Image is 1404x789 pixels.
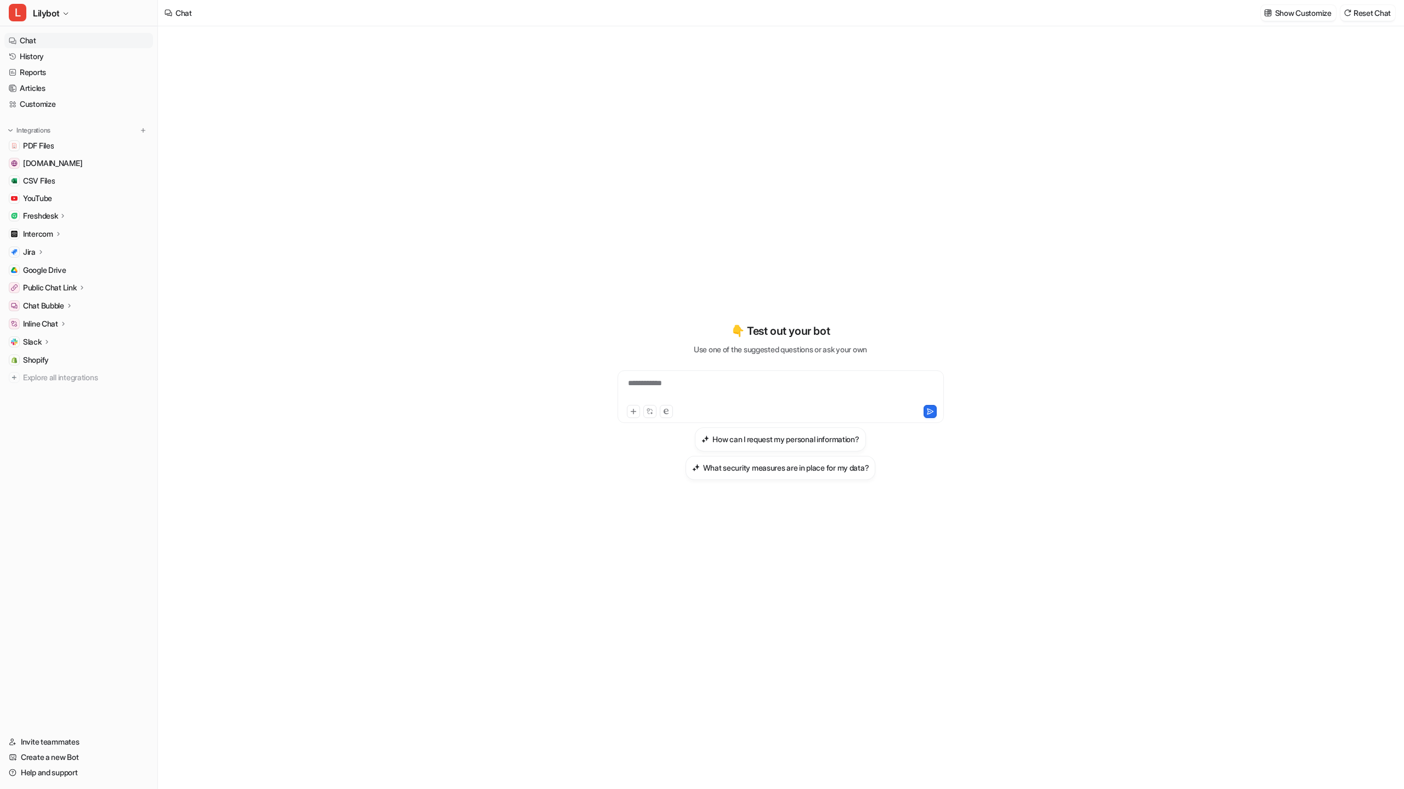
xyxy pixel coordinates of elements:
img: Freshdesk [11,213,18,219]
p: Public Chat Link [23,282,77,293]
img: YouTube [11,195,18,202]
p: 👇 Test out your bot [731,323,830,339]
a: Create a new Bot [4,750,153,765]
span: Google Drive [23,265,66,276]
img: reset [1344,9,1351,17]
a: History [4,49,153,64]
img: Slack [11,339,18,345]
span: [DOMAIN_NAME] [23,158,82,169]
a: Articles [4,81,153,96]
img: PDF Files [11,142,18,149]
a: Customize [4,96,153,112]
span: CSV Files [23,175,55,186]
button: Show Customize [1261,5,1336,21]
button: Reset Chat [1340,5,1395,21]
p: Show Customize [1275,7,1332,19]
p: Inline Chat [23,318,58,329]
span: YouTube [23,193,52,204]
a: YouTubeYouTube [4,191,153,206]
img: Inline Chat [11,321,18,327]
a: Help and support [4,765,153,780]
a: Invite teammates [4,734,153,750]
a: www.estarli.co.uk[DOMAIN_NAME] [4,156,153,171]
img: Shopify [11,357,18,363]
img: How can I request my personal information? [701,435,709,443]
a: CSV FilesCSV Files [4,173,153,188]
a: Reports [4,65,153,80]
img: What security measures are in place for my data? [692,464,700,472]
p: Jira [23,247,36,258]
button: What security measures are in place for my data?What security measures are in place for my data? [686,456,876,480]
p: Freshdesk [23,210,58,221]
a: PDF FilesPDF Files [4,138,153,153]
img: Jira [11,249,18,255]
img: Intercom [11,231,18,237]
img: Public Chat Link [11,284,18,291]
span: L [9,4,26,21]
a: ShopifyShopify [4,352,153,368]
p: Integrations [16,126,50,135]
img: CSV Files [11,178,18,184]
img: Google Drive [11,267,18,273]
img: customize [1264,9,1272,17]
img: explore all integrations [9,372,20,383]
button: How can I request my personal information?How can I request my personal information? [695,427,865,451]
a: Explore all integrations [4,370,153,385]
button: Integrations [4,125,54,136]
img: Chat Bubble [11,302,18,309]
span: Shopify [23,355,49,365]
img: www.estarli.co.uk [11,160,18,167]
span: Explore all integrations [23,369,149,386]
img: menu_add.svg [139,127,147,134]
p: Use one of the suggested questions or ask your own [694,344,867,355]
h3: What security measures are in place for my data? [703,462,869,473]
p: Chat Bubble [23,300,64,311]
a: Google DriveGoogle Drive [4,262,153,278]
a: Chat [4,33,153,48]
span: PDF Files [23,140,54,151]
div: Chat [175,7,192,19]
span: Lilybot [33,5,59,21]
img: expand menu [7,127,14,134]
h3: How can I request my personal information? [712,433,859,445]
p: Slack [23,336,42,347]
p: Intercom [23,228,53,239]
